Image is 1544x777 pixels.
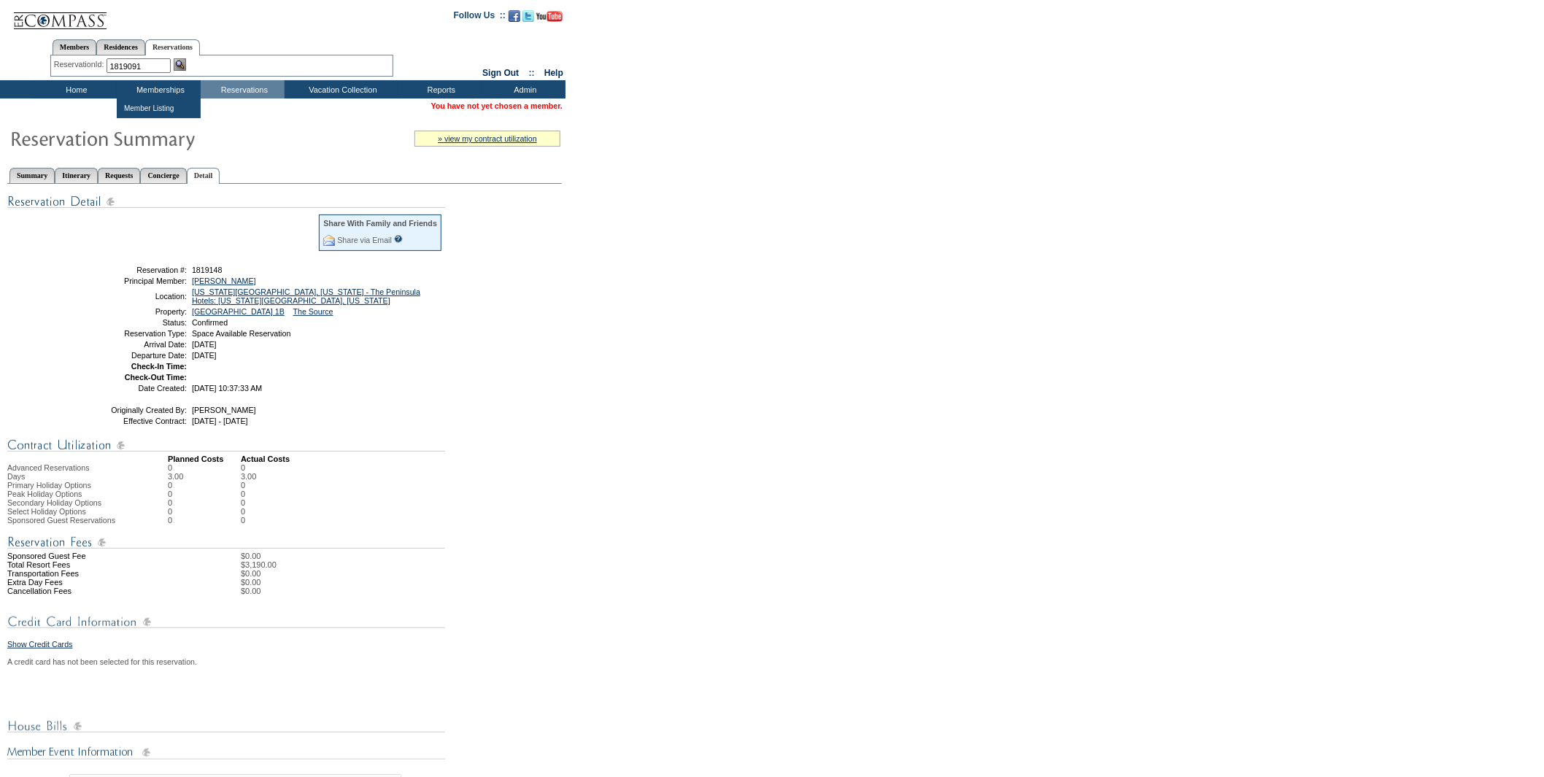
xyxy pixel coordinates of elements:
span: :: [529,68,535,78]
td: Status: [82,318,187,327]
td: $0.00 [241,587,562,595]
td: Planned Costs [168,455,241,463]
td: Sponsored Guest Fee [7,552,168,560]
td: Reports [398,80,482,98]
div: ReservationId: [54,58,107,71]
td: Property: [82,307,187,316]
td: Vacation Collection [285,80,398,98]
img: Member Event [7,744,445,762]
a: Show Credit Cards [7,640,72,649]
td: Originally Created By: [82,406,187,414]
img: Credit Card Information [7,613,445,631]
div: A credit card has not been selected for this reservation. [7,657,562,666]
td: Date Created: [82,384,187,393]
span: Select Holiday Options [7,507,86,516]
td: Reservation #: [82,266,187,274]
img: Reservaton Summary [9,123,301,152]
img: Reservation Search [174,58,186,71]
a: [PERSON_NAME] [192,277,256,285]
td: Actual Costs [241,455,562,463]
a: The Source [293,307,333,316]
a: Follow us on Twitter [522,15,534,23]
td: Extra Day Fees [7,578,168,587]
a: Subscribe to our YouTube Channel [536,15,563,23]
a: [GEOGRAPHIC_DATA] 1B [192,307,285,316]
td: Arrival Date: [82,340,187,349]
img: Reservation Fees [7,533,445,552]
span: You have not yet chosen a member. [431,101,563,110]
td: Location: [82,287,187,305]
td: Principal Member: [82,277,187,285]
div: Share With Family and Friends [323,219,437,228]
span: [DATE] - [DATE] [192,417,248,425]
a: Itinerary [55,168,98,183]
a: Help [544,68,563,78]
td: $0.00 [241,578,562,587]
img: Reservation Detail [7,193,445,211]
td: Reservation Type: [82,329,187,338]
span: Space Available Reservation [192,329,290,338]
a: Residences [96,39,145,55]
img: Subscribe to our YouTube Channel [536,11,563,22]
strong: Check-Out Time: [125,373,187,382]
span: Confirmed [192,318,228,327]
td: $0.00 [241,552,562,560]
span: 1819148 [192,266,223,274]
td: 0 [168,507,241,516]
td: 0 [168,463,241,472]
img: Become our fan on Facebook [509,10,520,22]
td: 3.00 [168,472,241,481]
td: Departure Date: [82,351,187,360]
a: Members [53,39,97,55]
td: Memberships [117,80,201,98]
strong: Check-In Time: [131,362,187,371]
a: [US_STATE][GEOGRAPHIC_DATA], [US_STATE] - The Peninsula Hotels: [US_STATE][GEOGRAPHIC_DATA], [US_... [192,287,420,305]
td: 0 [241,490,256,498]
span: Days [7,472,25,481]
img: House Bills [7,717,445,735]
span: [DATE] 10:37:33 AM [192,384,262,393]
td: 0 [241,507,256,516]
td: Admin [482,80,566,98]
a: Reservations [145,39,200,55]
td: 0 [241,463,256,472]
td: 0 [241,516,256,525]
td: 0 [241,481,256,490]
span: Primary Holiday Options [7,481,91,490]
td: Effective Contract: [82,417,187,425]
a: Share via Email [337,236,392,244]
span: [DATE] [192,351,217,360]
span: [PERSON_NAME] [192,406,256,414]
img: Follow us on Twitter [522,10,534,22]
td: 0 [168,498,241,507]
td: Transportation Fees [7,569,168,578]
td: Cancellation Fees [7,587,168,595]
span: Sponsored Guest Reservations [7,516,115,525]
td: 3.00 [241,472,256,481]
td: Home [33,80,117,98]
td: Total Resort Fees [7,560,168,569]
input: What is this? [394,235,403,243]
a: » view my contract utilization [438,134,537,143]
span: Advanced Reservations [7,463,90,472]
a: Requests [98,168,140,183]
td: 0 [168,516,241,525]
td: $0.00 [241,569,562,578]
a: Concierge [140,168,186,183]
td: 0 [168,490,241,498]
img: Contract Utilization [7,436,445,455]
td: 0 [241,498,256,507]
td: $3,190.00 [241,560,562,569]
span: [DATE] [192,340,217,349]
td: Reservations [201,80,285,98]
a: Sign Out [482,68,519,78]
td: Follow Us :: [454,9,506,26]
span: Secondary Holiday Options [7,498,101,507]
a: Become our fan on Facebook [509,15,520,23]
td: 0 [168,481,241,490]
a: Summary [9,168,55,183]
td: Member Listing [120,101,175,115]
span: Peak Holiday Options [7,490,82,498]
a: Detail [187,168,220,184]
